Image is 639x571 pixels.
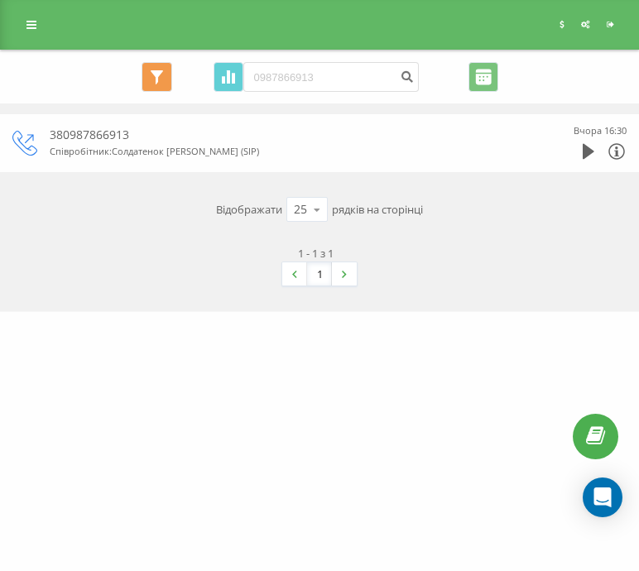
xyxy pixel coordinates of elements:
div: Співробітник : Солдатенок [PERSON_NAME] (SIP) [50,143,519,160]
span: Відображати [216,201,282,218]
a: 1 [307,262,332,285]
div: 1 - 1 з 1 [298,245,334,262]
div: Вчора 16:30 [574,122,627,139]
div: 25 [294,201,307,218]
span: рядків на сторінці [332,201,423,218]
input: Пошук за номером [243,62,419,92]
div: Open Intercom Messenger [583,477,622,517]
div: 380987866913 [50,127,519,143]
